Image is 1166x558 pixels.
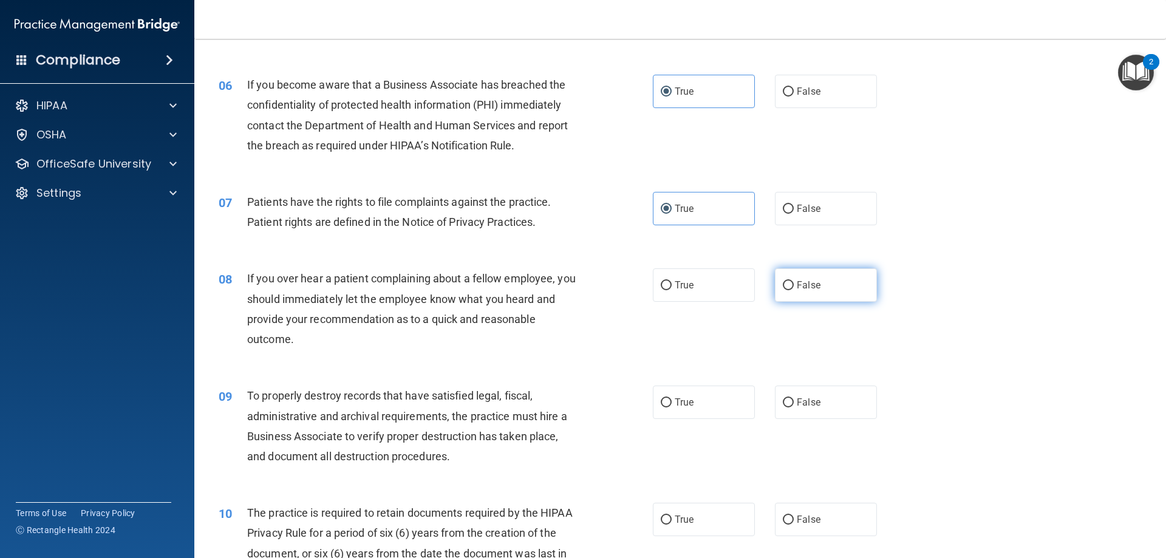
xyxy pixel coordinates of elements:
span: False [797,86,820,97]
a: Settings [15,186,177,200]
img: PMB logo [15,13,180,37]
p: OSHA [36,128,67,142]
span: 06 [219,78,232,93]
p: Settings [36,186,81,200]
input: True [661,87,672,97]
p: HIPAA [36,98,67,113]
a: HIPAA [15,98,177,113]
span: If you become aware that a Business Associate has breached the confidentiality of protected healt... [247,78,568,152]
span: False [797,279,820,291]
span: False [797,396,820,408]
span: False [797,514,820,525]
span: Patients have the rights to file complaints against the practice. Patient rights are defined in t... [247,196,551,228]
input: False [783,87,794,97]
span: 08 [219,272,232,287]
input: True [661,515,672,525]
span: True [675,396,694,408]
span: True [675,203,694,214]
span: True [675,86,694,97]
input: False [783,281,794,290]
button: Open Resource Center, 2 new notifications [1118,55,1154,90]
input: True [661,398,672,407]
span: Ⓒ Rectangle Health 2024 [16,524,115,536]
span: True [675,279,694,291]
span: 10 [219,506,232,521]
div: 2 [1149,62,1153,78]
span: If you over hear a patient complaining about a fellow employee, you should immediately let the em... [247,272,576,345]
span: True [675,514,694,525]
h4: Compliance [36,52,120,69]
span: 07 [219,196,232,210]
span: To properly destroy records that have satisfied legal, fiscal, administrative and archival requir... [247,389,567,463]
span: 09 [219,389,232,404]
a: Privacy Policy [81,507,135,519]
a: OfficeSafe University [15,157,177,171]
input: True [661,205,672,214]
input: False [783,398,794,407]
p: OfficeSafe University [36,157,151,171]
input: True [661,281,672,290]
a: OSHA [15,128,177,142]
span: False [797,203,820,214]
iframe: Drift Widget Chat Controller [956,472,1151,520]
input: False [783,205,794,214]
a: Terms of Use [16,507,66,519]
input: False [783,515,794,525]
